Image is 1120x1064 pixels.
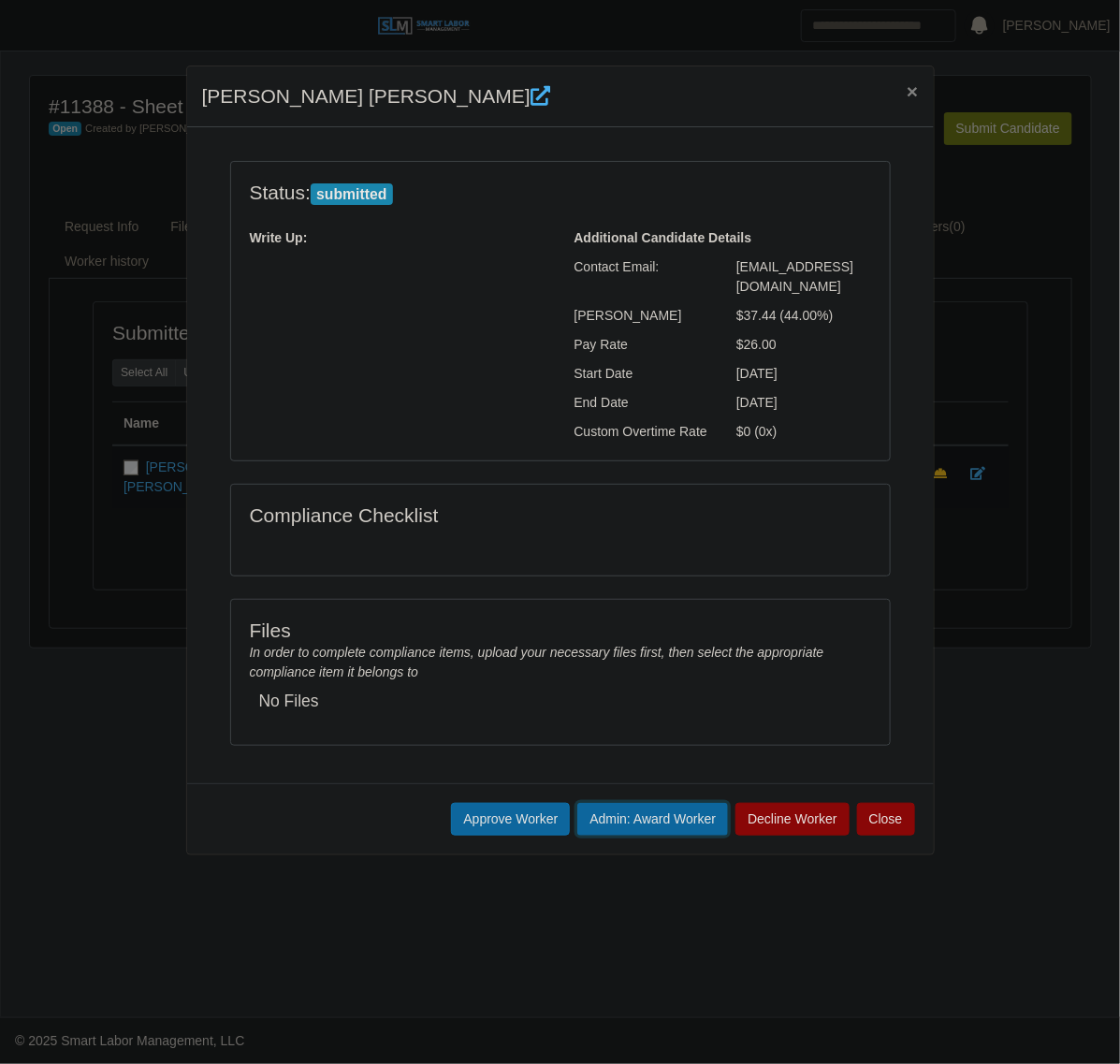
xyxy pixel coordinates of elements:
div: Pay Rate [560,335,723,355]
button: Close [857,803,915,836]
div: Custom Overtime Rate [560,422,723,442]
b: Additional Candidate Details [575,230,752,245]
span: [EMAIL_ADDRESS][DOMAIN_NAME] [736,259,853,294]
button: Decline Worker [735,803,849,836]
h4: Status: [250,181,709,206]
button: Admin: Award Worker [577,803,728,836]
span: [DATE] [736,395,778,410]
div: [PERSON_NAME] [560,306,723,326]
button: Close [892,66,933,116]
div: $37.44 (44.00%) [722,306,885,326]
button: Approve Worker [451,803,570,836]
div: Start Date [560,364,723,384]
h4: [PERSON_NAME] [PERSON_NAME] [202,81,550,111]
div: [DATE] [722,364,885,384]
i: In order to complete compliance items, upload your necessary files first, then select the appropr... [250,645,824,679]
h4: Files [250,619,871,642]
div: End Date [560,393,723,413]
div: Contact Email: [560,257,723,297]
span: × [907,80,918,102]
b: Write Up: [250,230,308,245]
h5: No Files [259,692,862,711]
span: submitted [311,183,393,206]
h4: Compliance Checklist [250,503,655,527]
span: $0 (0x) [736,424,778,439]
div: $26.00 [722,335,885,355]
